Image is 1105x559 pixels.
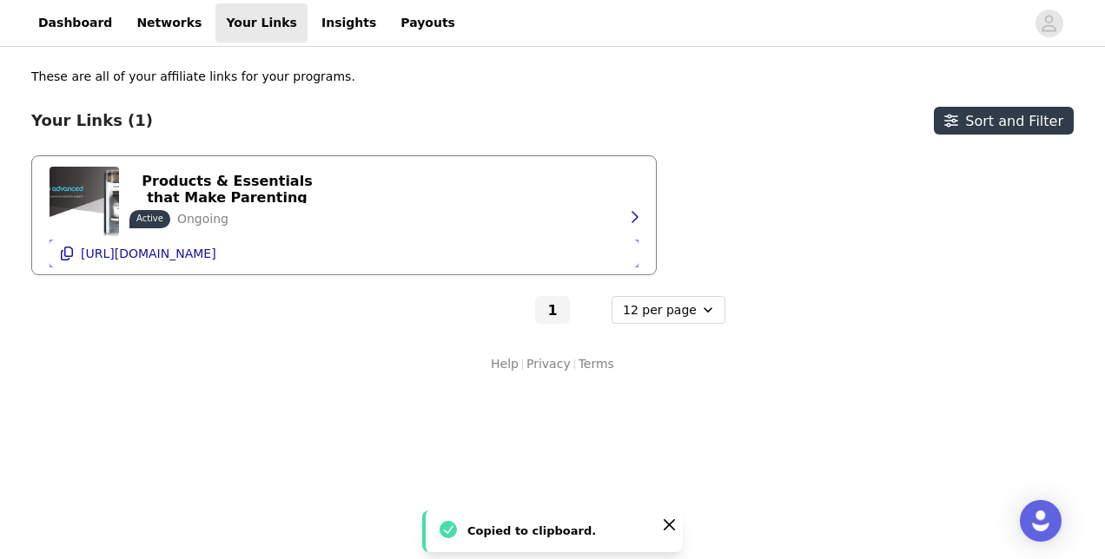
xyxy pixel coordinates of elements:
a: Your Links [215,3,308,43]
p: Active [136,212,163,225]
button: Go to next page [573,296,608,324]
p: [URL][DOMAIN_NAME] [81,247,216,260]
button: Sort and Filter [934,107,1074,135]
button: Go To Page 1 [535,296,570,324]
button: [URL][DOMAIN_NAME] [50,240,639,267]
a: Networks [126,3,212,43]
h3: Your Links (1) [31,111,153,130]
p: Baby Brezza | Baby Products & Essentials that Make Parenting Easier [140,156,314,222]
a: Payouts [390,3,466,43]
p: Ongoing [177,210,228,228]
a: Privacy [526,355,571,373]
button: Go to previous page [497,296,532,324]
button: Baby Brezza | Baby Products & Essentials that Make Parenting Easier [129,175,325,203]
div: avatar [1041,10,1057,37]
a: Help [491,355,519,373]
a: Insights [311,3,387,43]
a: Terms [579,355,614,373]
button: Close [658,514,679,535]
img: Baby Brezza | Baby Products & Essentials that Make Parenting Easier [50,167,119,236]
p: These are all of your affiliate links for your programs. [31,68,355,86]
a: Dashboard [28,3,122,43]
div: Open Intercom Messenger [1020,500,1062,542]
div: Copied to clipboard. [467,521,648,542]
